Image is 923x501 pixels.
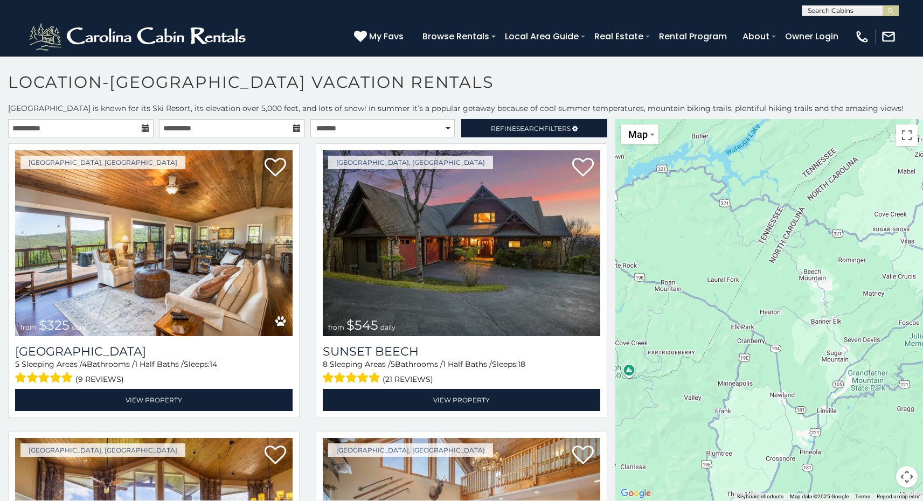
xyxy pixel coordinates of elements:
img: mail-regular-white.png [881,29,896,44]
a: [GEOGRAPHIC_DATA] [15,344,293,359]
img: Google [618,486,654,500]
button: Change map style [621,124,658,144]
img: Sunset Beech [323,150,600,336]
a: RefineSearchFilters [461,119,607,137]
a: Local Area Guide [499,27,584,46]
h3: Beech Mountain Vista [15,344,293,359]
button: Keyboard shortcuts [737,493,783,500]
a: Real Estate [589,27,649,46]
div: Sleeping Areas / Bathrooms / Sleeps: [15,359,293,386]
span: 4 [82,359,87,369]
a: Add to favorites [265,157,286,179]
a: Browse Rentals [417,27,495,46]
span: 18 [518,359,525,369]
a: Owner Login [780,27,844,46]
a: View Property [323,389,600,411]
span: 5 [391,359,395,369]
a: Sunset Beech from $545 daily [323,150,600,336]
a: Add to favorites [572,444,594,467]
a: Sunset Beech [323,344,600,359]
span: 1 Half Baths / [443,359,492,369]
a: Report a map error [877,493,920,499]
span: 14 [210,359,217,369]
span: 5 [15,359,19,369]
span: 1 Half Baths / [135,359,184,369]
a: View Property [15,389,293,411]
a: Add to favorites [572,157,594,179]
span: 8 [323,359,328,369]
button: Toggle fullscreen view [896,124,918,146]
span: $325 [39,317,70,333]
span: (9 reviews) [75,372,124,386]
button: Map camera controls [896,466,918,488]
span: My Favs [369,30,404,43]
a: Add to favorites [265,444,286,467]
span: Search [516,124,544,133]
span: Map [628,129,648,140]
span: from [20,323,37,331]
span: daily [72,323,87,331]
a: Open this area in Google Maps (opens a new window) [618,486,654,500]
img: Beech Mountain Vista [15,150,293,336]
a: Rental Program [654,27,732,46]
a: Beech Mountain Vista from $325 daily [15,150,293,336]
span: from [328,323,344,331]
span: daily [380,323,395,331]
div: Sleeping Areas / Bathrooms / Sleeps: [323,359,600,386]
span: $545 [346,317,378,333]
span: Refine Filters [491,124,571,133]
img: phone-regular-white.png [855,29,870,44]
span: (21 reviews) [383,372,433,386]
a: Terms [855,493,870,499]
a: [GEOGRAPHIC_DATA], [GEOGRAPHIC_DATA] [328,443,493,457]
a: [GEOGRAPHIC_DATA], [GEOGRAPHIC_DATA] [20,443,185,457]
a: About [737,27,775,46]
span: Map data ©2025 Google [790,493,849,499]
img: White-1-2.png [27,20,251,53]
a: My Favs [354,30,406,44]
a: [GEOGRAPHIC_DATA], [GEOGRAPHIC_DATA] [20,156,185,169]
a: [GEOGRAPHIC_DATA], [GEOGRAPHIC_DATA] [328,156,493,169]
